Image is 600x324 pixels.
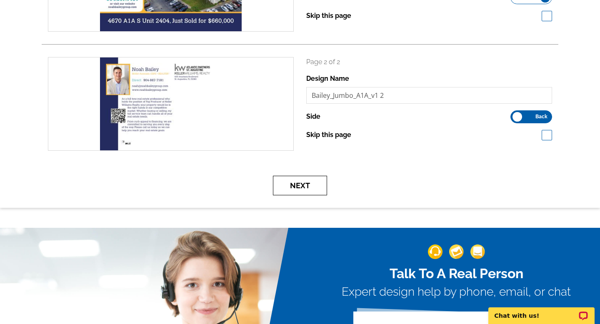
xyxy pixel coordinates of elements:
input: File Name [306,87,552,104]
h3: Expert design help by phone, email, or chat [342,285,571,299]
label: Skip this page [306,11,351,21]
label: Skip this page [306,130,351,140]
span: Back [535,115,547,119]
iframe: LiveChat chat widget [483,298,600,324]
h2: Talk To A Real Person [342,266,571,282]
img: support-img-1.png [428,244,442,259]
label: Design Name [306,74,349,84]
label: Side [306,112,320,122]
img: support-img-2.png [449,244,464,259]
button: Next [273,176,327,195]
img: support-img-3_1.png [470,244,485,259]
p: Page 2 of 2 [306,57,552,67]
